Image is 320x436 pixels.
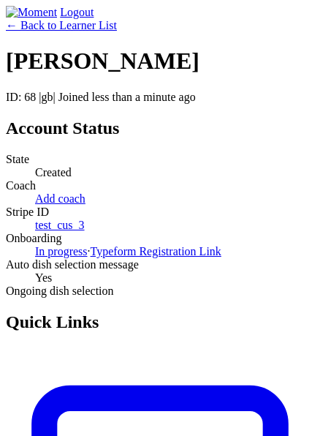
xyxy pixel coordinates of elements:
[6,153,314,166] dt: State
[6,258,314,271] dt: Auto dish selection message
[6,312,314,332] h2: Quick Links
[6,91,314,104] p: ID: 68 | | Joined less than a minute ago
[35,219,85,231] a: test_cus_3
[6,179,314,192] dt: Coach
[6,19,117,31] a: ← Back to Learner List
[35,245,88,258] a: In progress
[42,91,53,103] span: gb
[6,285,314,298] dt: Ongoing dish selection
[35,192,85,205] a: Add coach
[6,206,314,219] dt: Stripe ID
[91,245,221,258] a: Typeform Registration Link
[35,271,52,284] span: Yes
[60,6,94,18] a: Logout
[88,245,91,258] span: ·
[6,6,57,19] img: Moment
[6,232,314,245] dt: Onboarding
[6,119,314,138] h2: Account Status
[6,48,314,75] h1: [PERSON_NAME]
[35,166,72,178] span: Created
